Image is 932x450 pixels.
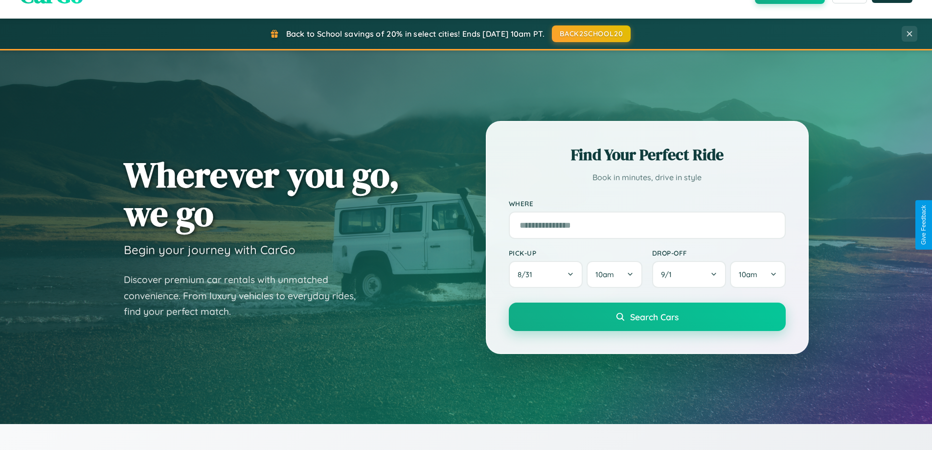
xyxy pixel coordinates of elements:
span: Back to School savings of 20% in select cities! Ends [DATE] 10am PT. [286,29,545,39]
button: BACK2SCHOOL20 [552,25,631,42]
h1: Wherever you go, we go [124,155,400,233]
p: Book in minutes, drive in style [509,170,786,185]
button: 8/31 [509,261,583,288]
button: 10am [587,261,642,288]
button: 9/1 [652,261,727,288]
span: 10am [595,270,614,279]
span: Search Cars [630,311,679,322]
button: Search Cars [509,303,786,331]
button: 10am [730,261,785,288]
h2: Find Your Perfect Ride [509,144,786,166]
h3: Begin your journey with CarGo [124,242,296,257]
span: 9 / 1 [661,270,677,279]
p: Discover premium car rentals with unmatched convenience. From luxury vehicles to everyday rides, ... [124,272,368,320]
span: 10am [739,270,757,279]
label: Pick-up [509,249,642,257]
label: Drop-off [652,249,786,257]
div: Give Feedback [920,205,927,245]
span: 8 / 31 [518,270,537,279]
label: Where [509,199,786,208]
